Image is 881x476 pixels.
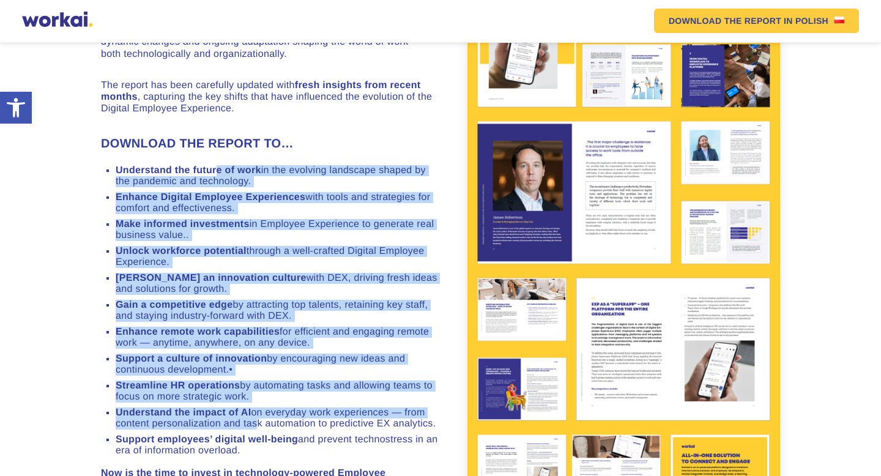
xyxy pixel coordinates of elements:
[15,161,69,170] p: email messages
[835,17,844,23] img: Polish flag
[116,219,441,241] li: in Employee Experience to generate real business value..
[116,354,441,376] li: by encouraging new ideas and continuous development.•
[116,407,441,430] li: on everyday work experiences — from content personalization and task automation to predictive EX ...
[214,65,423,89] input: Your last name
[654,9,859,33] a: DOWNLOAD THE REPORTIN POLISHPolish flag
[309,109,349,118] a: Terms of Use
[116,300,441,322] li: by attracting top talents, retaining key staff, and staying industry-forward with DEX.
[116,246,441,268] li: through a well-crafted Digital Employee Experience.
[116,192,305,203] strong: Enhance Digital Employee Experiences
[116,354,267,364] strong: Support a culture of innovation
[214,50,261,62] span: Last name
[116,165,441,187] li: in the evolving landscape shaped by the pandemic and technology.
[116,381,441,403] li: by automating tasks and allowing teams to focus on more strategic work.
[116,407,251,418] strong: Understand the impact of AI
[116,300,232,310] strong: Gain a competitive edge
[116,192,441,214] li: with tools and strategies for comfort and effectiveness.
[116,246,247,256] strong: Unlock workforce potential
[116,273,307,283] strong: [PERSON_NAME] an innovation culture
[116,327,441,349] li: for efficient and engaging remote work — anytime, anywhere, on any device.
[116,381,240,391] strong: Streamline HR operations
[362,109,406,118] a: Privacy Policy
[116,434,298,445] strong: Support employees’ digital well-being
[669,17,781,25] em: DOWNLOAD THE REPORT
[116,273,441,295] li: with DEX, driving fresh ideas and solutions for growth.
[101,137,294,151] strong: DOWNLOAD THE REPORT TO…
[101,80,441,115] div: The report has been carefully updated with , capturing the key shifts that have influenced the ev...
[3,162,11,170] input: email messages*
[116,434,441,456] li: and prevent technostress in an era of information overload.
[116,327,280,337] strong: Enhance remote work capabilities
[116,165,261,176] strong: Understand the future of work
[116,219,250,229] strong: Make informed investments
